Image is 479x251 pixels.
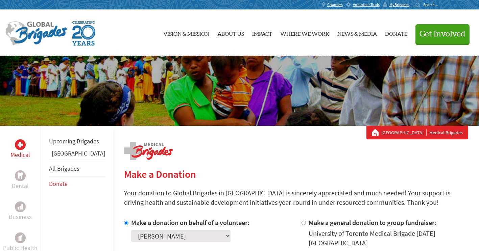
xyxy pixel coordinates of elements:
p: Your donation to Global Brigades in [GEOGRAPHIC_DATA] is sincerely appreciated and much needed! Y... [124,188,468,207]
img: Business [18,204,23,210]
li: Upcoming Brigades [49,134,105,149]
span: Chapters [327,2,343,7]
li: Greece [49,149,105,161]
a: [GEOGRAPHIC_DATA] [52,149,105,157]
button: Get Involved [415,24,470,44]
div: Medical Brigades [372,129,463,136]
a: Where We Work [280,15,329,50]
a: BusinessBusiness [9,201,32,222]
img: logo-medical.png [124,142,173,160]
a: [GEOGRAPHIC_DATA] [381,129,427,136]
div: Public Health [15,232,26,243]
input: Search... [423,2,442,7]
div: Medical [15,139,26,150]
li: Donate [49,176,105,191]
a: MedicalMedical [10,139,30,160]
p: Business [9,212,32,222]
div: University of Toronto Medical Brigade [DATE] [GEOGRAPHIC_DATA] [309,229,468,248]
span: MyBrigades [389,2,409,7]
h2: Make a Donation [124,168,468,180]
p: Medical [10,150,30,160]
label: Make a general donation to group fundraiser: [309,218,436,227]
a: Vision & Mission [163,15,209,50]
img: Dental [18,172,23,179]
label: Make a donation on behalf of a volunteer: [131,218,249,227]
div: Business [15,201,26,212]
div: Dental [15,170,26,181]
a: All Brigades [49,165,79,172]
a: Donate [385,15,407,50]
span: Volunteer Tools [353,2,380,7]
li: All Brigades [49,161,105,176]
img: Global Brigades Celebrating 20 Years [72,21,95,46]
img: Medical [18,142,23,147]
a: About Us [217,15,244,50]
img: Global Brigades Logo [5,21,67,46]
a: Donate [49,180,68,188]
span: Get Involved [420,30,465,38]
a: Impact [252,15,272,50]
a: Upcoming Brigades [49,137,99,145]
a: DentalDental [12,170,29,191]
a: News & Media [337,15,377,50]
p: Dental [12,181,29,191]
img: Public Health [18,234,23,241]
